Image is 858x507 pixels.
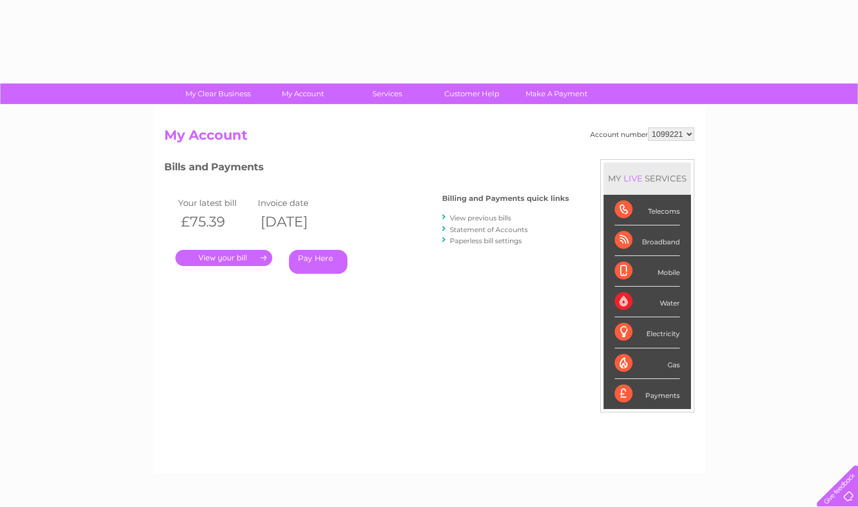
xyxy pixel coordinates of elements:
[255,195,335,210] td: Invoice date
[450,214,511,222] a: View previous bills
[615,287,680,317] div: Water
[615,379,680,409] div: Payments
[164,159,569,179] h3: Bills and Payments
[450,225,528,234] a: Statement of Accounts
[604,163,691,194] div: MY SERVICES
[175,195,256,210] td: Your latest bill
[450,237,522,245] a: Paperless bill settings
[255,210,335,233] th: [DATE]
[175,250,272,266] a: .
[590,127,694,141] div: Account number
[621,173,645,184] div: LIVE
[172,83,264,104] a: My Clear Business
[615,195,680,225] div: Telecoms
[426,83,518,104] a: Customer Help
[175,210,256,233] th: £75.39
[615,225,680,256] div: Broadband
[257,83,349,104] a: My Account
[615,317,680,348] div: Electricity
[289,250,347,274] a: Pay Here
[615,348,680,379] div: Gas
[341,83,433,104] a: Services
[442,194,569,203] h4: Billing and Payments quick links
[615,256,680,287] div: Mobile
[164,127,694,149] h2: My Account
[511,83,602,104] a: Make A Payment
